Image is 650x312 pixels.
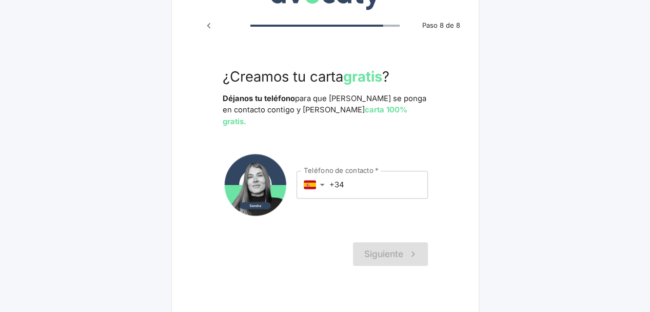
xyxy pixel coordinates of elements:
h3: ¿Creamos tu carta ? [223,68,428,85]
strong: Déjanos tu teléfono [223,94,295,103]
span: Paso 8 de 8 [416,21,466,31]
p: para que [PERSON_NAME] se ponga en contacto contigo y [PERSON_NAME] [223,93,428,127]
img: Avatar de Avocaty de Sandra [223,152,288,218]
label: Teléfono de contacto [304,166,378,175]
button: Paso anterior [199,16,219,35]
strong: carta 100% gratis. [223,105,407,126]
strong: gratis [343,68,382,85]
